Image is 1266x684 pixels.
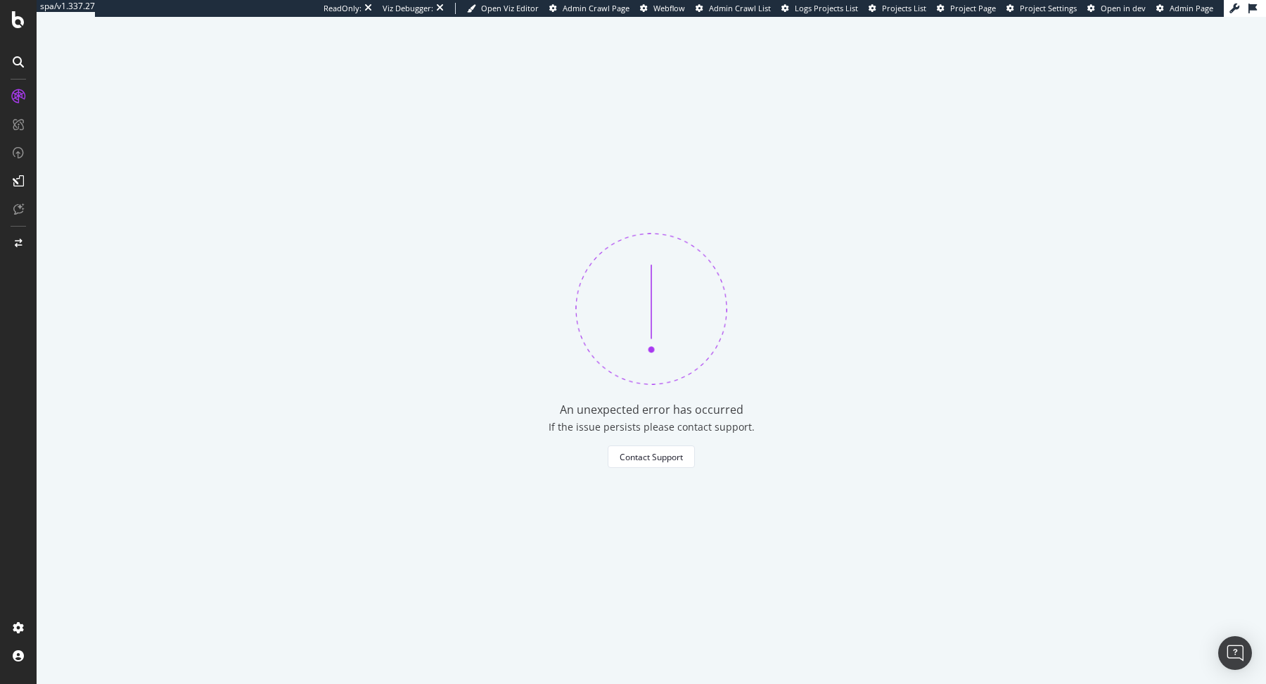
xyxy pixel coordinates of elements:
[696,3,771,14] a: Admin Crawl List
[620,451,683,463] div: Contact Support
[882,3,926,13] span: Projects List
[640,3,685,14] a: Webflow
[653,3,685,13] span: Webflow
[781,3,858,14] a: Logs Projects List
[937,3,996,14] a: Project Page
[467,3,539,14] a: Open Viz Editor
[1087,3,1146,14] a: Open in dev
[795,3,858,13] span: Logs Projects List
[1020,3,1077,13] span: Project Settings
[1101,3,1146,13] span: Open in dev
[1218,636,1252,670] div: Open Intercom Messenger
[950,3,996,13] span: Project Page
[1170,3,1213,13] span: Admin Page
[560,402,743,418] div: An unexpected error has occurred
[869,3,926,14] a: Projects List
[575,233,727,385] img: 370bne1z.png
[549,420,755,434] div: If the issue persists please contact support.
[1006,3,1077,14] a: Project Settings
[608,445,695,468] button: Contact Support
[324,3,362,14] div: ReadOnly:
[1156,3,1213,14] a: Admin Page
[563,3,629,13] span: Admin Crawl Page
[549,3,629,14] a: Admin Crawl Page
[383,3,433,14] div: Viz Debugger:
[481,3,539,13] span: Open Viz Editor
[709,3,771,13] span: Admin Crawl List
